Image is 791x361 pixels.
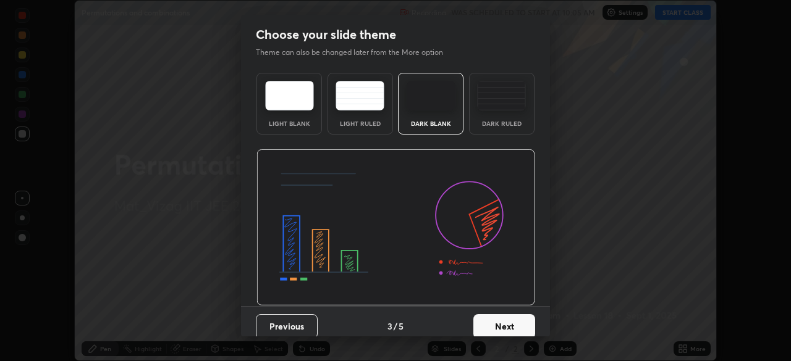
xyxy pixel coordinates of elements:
img: darkRuledTheme.de295e13.svg [477,81,526,110]
img: lightRuledTheme.5fabf969.svg [336,81,384,110]
h4: 3 [387,320,392,333]
h4: 5 [399,320,404,333]
div: Light Blank [264,120,314,127]
img: darkTheme.f0cc69e5.svg [407,81,455,110]
h4: / [394,320,397,333]
div: Dark Blank [406,120,455,127]
h2: Choose your slide theme [256,27,396,43]
img: darkThemeBanner.d06ce4a2.svg [256,149,535,306]
p: Theme can also be changed later from the More option [256,47,456,58]
div: Light Ruled [336,120,385,127]
img: lightTheme.e5ed3b09.svg [265,81,314,110]
button: Previous [256,314,318,339]
div: Dark Ruled [477,120,527,127]
button: Next [473,314,535,339]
